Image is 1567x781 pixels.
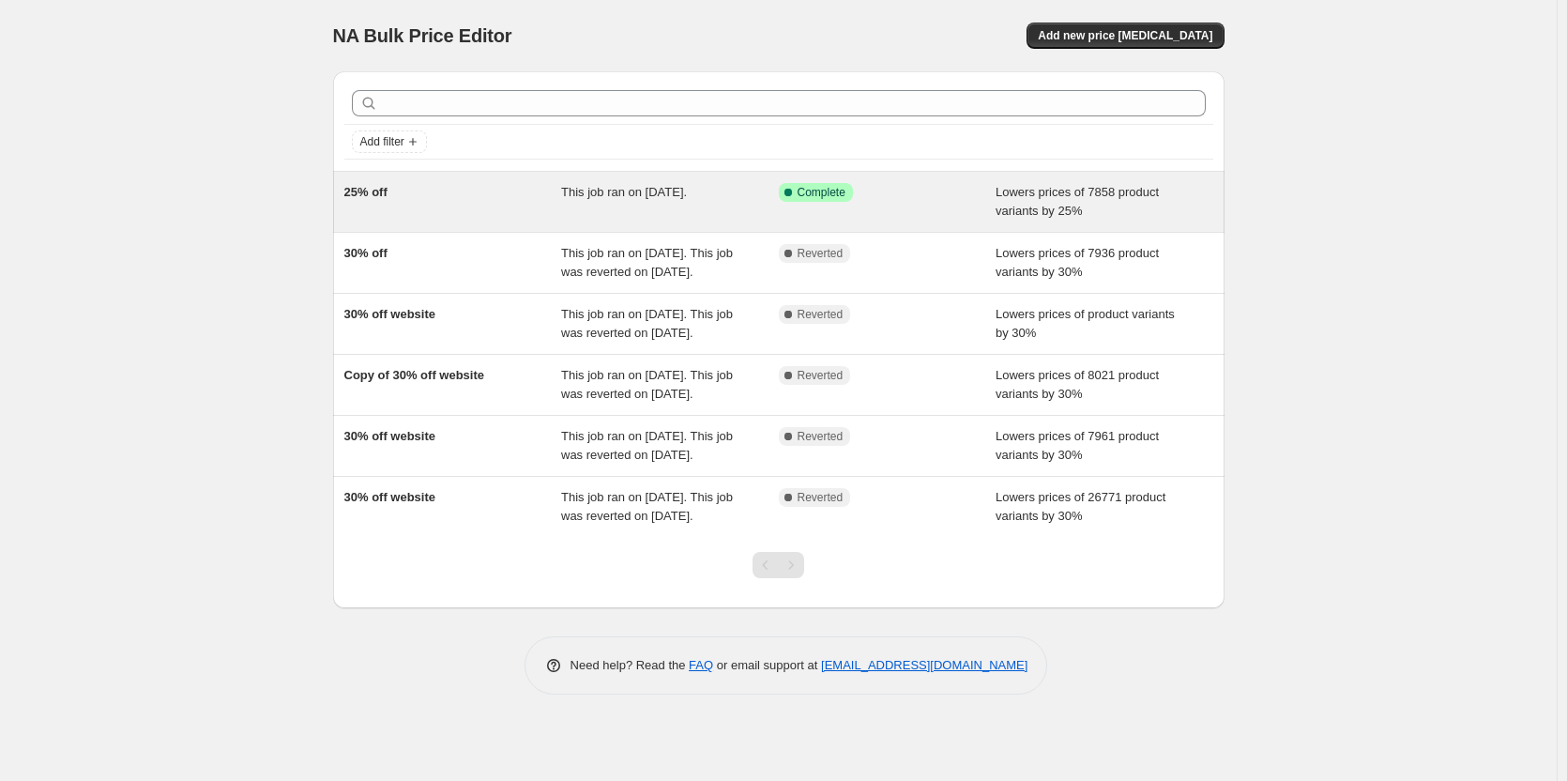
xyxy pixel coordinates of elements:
[344,368,485,382] span: Copy of 30% off website
[798,490,844,505] span: Reverted
[333,25,512,46] span: NA Bulk Price Editor
[344,307,436,321] span: 30% off website
[689,658,713,672] a: FAQ
[798,429,844,444] span: Reverted
[561,368,733,401] span: This job ran on [DATE]. This job was reverted on [DATE].
[996,307,1175,340] span: Lowers prices of product variants by 30%
[561,429,733,462] span: This job ran on [DATE]. This job was reverted on [DATE].
[798,246,844,261] span: Reverted
[352,130,427,153] button: Add filter
[1027,23,1224,49] button: Add new price [MEDICAL_DATA]
[344,429,436,443] span: 30% off website
[798,307,844,322] span: Reverted
[561,490,733,523] span: This job ran on [DATE]. This job was reverted on [DATE].
[996,490,1165,523] span: Lowers prices of 26771 product variants by 30%
[996,185,1159,218] span: Lowers prices of 7858 product variants by 25%
[561,185,687,199] span: This job ran on [DATE].
[344,490,436,504] span: 30% off website
[996,429,1159,462] span: Lowers prices of 7961 product variants by 30%
[1038,28,1212,43] span: Add new price [MEDICAL_DATA]
[344,185,388,199] span: 25% off
[753,552,804,578] nav: Pagination
[996,246,1159,279] span: Lowers prices of 7936 product variants by 30%
[344,246,388,260] span: 30% off
[561,307,733,340] span: This job ran on [DATE]. This job was reverted on [DATE].
[798,368,844,383] span: Reverted
[713,658,821,672] span: or email support at
[996,368,1159,401] span: Lowers prices of 8021 product variants by 30%
[360,134,404,149] span: Add filter
[561,246,733,279] span: This job ran on [DATE]. This job was reverted on [DATE].
[571,658,690,672] span: Need help? Read the
[798,185,845,200] span: Complete
[821,658,1027,672] a: [EMAIL_ADDRESS][DOMAIN_NAME]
